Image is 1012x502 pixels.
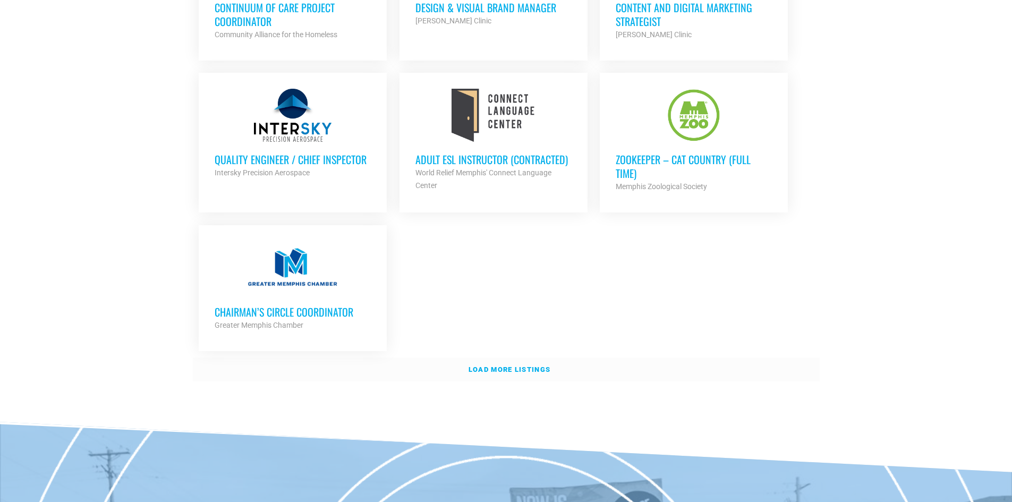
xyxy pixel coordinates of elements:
h3: Quality Engineer / Chief Inspector [215,152,371,166]
strong: Greater Memphis Chamber [215,321,303,329]
a: Adult ESL Instructor (Contracted) World Relief Memphis' Connect Language Center [399,73,588,208]
h3: Continuum of Care Project Coordinator [215,1,371,28]
h3: Zookeeper – Cat Country (Full Time) [616,152,772,180]
h3: Chairman’s Circle Coordinator [215,305,371,319]
a: Zookeeper – Cat Country (Full Time) Memphis Zoological Society [600,73,788,209]
h3: Adult ESL Instructor (Contracted) [415,152,572,166]
a: Chairman’s Circle Coordinator Greater Memphis Chamber [199,225,387,347]
h3: Content and Digital Marketing Strategist [616,1,772,28]
strong: [PERSON_NAME] Clinic [616,30,692,39]
strong: World Relief Memphis' Connect Language Center [415,168,551,190]
strong: Community Alliance for the Homeless [215,30,337,39]
strong: Memphis Zoological Society [616,182,707,191]
strong: Intersky Precision Aerospace [215,168,310,177]
a: Quality Engineer / Chief Inspector Intersky Precision Aerospace [199,73,387,195]
strong: [PERSON_NAME] Clinic [415,16,491,25]
strong: Load more listings [469,365,550,373]
h3: Design & Visual Brand Manager [415,1,572,14]
a: Load more listings [193,358,820,382]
